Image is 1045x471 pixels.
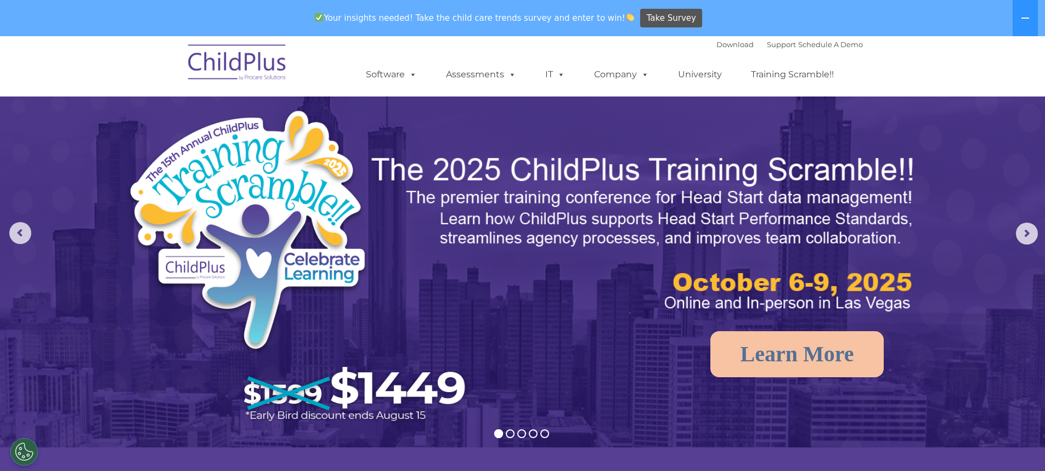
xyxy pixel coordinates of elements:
font: | [716,40,863,49]
a: University [667,64,733,86]
img: ChildPlus by Procare Solutions [183,37,292,92]
span: Take Survey [647,9,696,28]
a: Take Survey [640,9,702,28]
img: 👏 [626,13,634,21]
a: Company [583,64,660,86]
img: ✅ [315,13,323,21]
button: Cookies Settings [10,438,38,466]
a: Download [716,40,754,49]
iframe: Chat Widget [990,418,1045,471]
a: Training Scramble!! [740,64,845,86]
a: Learn More [710,331,884,377]
span: Your insights needed! Take the child care trends survey and enter to win! [310,7,639,29]
a: Schedule A Demo [798,40,863,49]
a: Assessments [435,64,527,86]
a: IT [534,64,576,86]
a: Software [355,64,428,86]
a: Support [767,40,796,49]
